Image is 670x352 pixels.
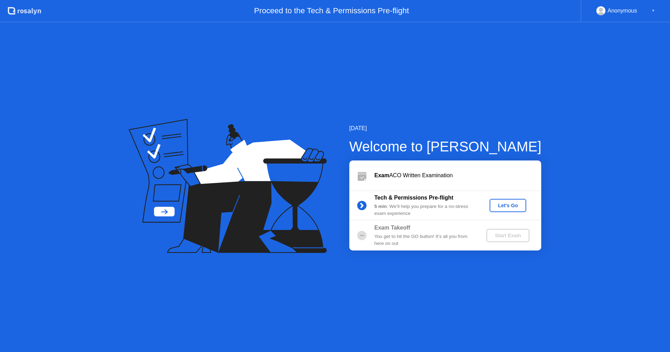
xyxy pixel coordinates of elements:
div: You get to hit the GO button! It’s all you from here on out [374,233,475,247]
div: ▼ [652,6,655,15]
button: Let's Go [490,199,526,212]
b: Tech & Permissions Pre-flight [374,195,453,201]
div: Welcome to [PERSON_NAME] [349,136,542,157]
div: Anonymous [608,6,637,15]
div: Start Exam [489,233,527,238]
button: Start Exam [486,229,529,242]
b: Exam [374,172,389,178]
div: [DATE] [349,124,542,133]
b: 5 min [374,204,387,209]
div: ACO Written Examination [374,171,541,180]
div: Let's Go [492,203,523,208]
b: Exam Takeoff [374,225,410,231]
div: : We’ll help you prepare for a no-stress exam experience [374,203,475,217]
